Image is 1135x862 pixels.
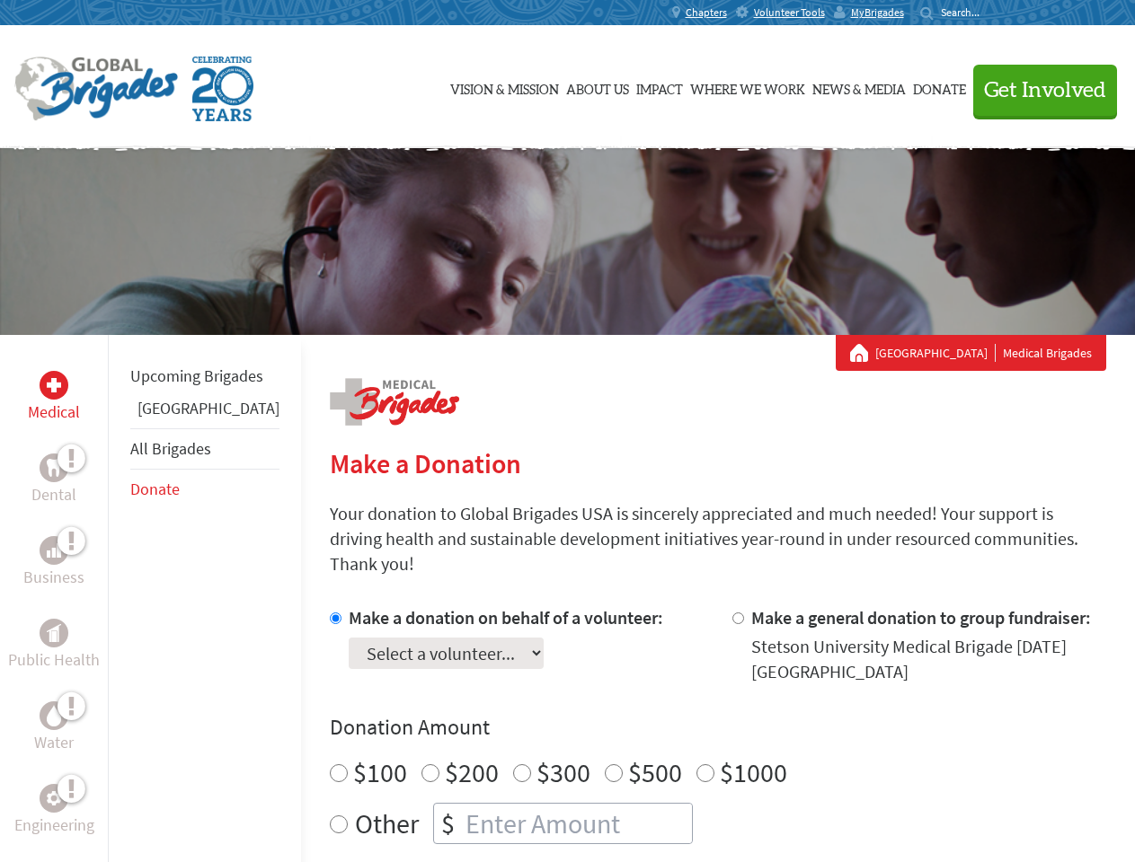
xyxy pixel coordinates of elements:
img: Global Brigades Celebrating 20 Years [192,57,253,121]
span: Get Involved [984,80,1106,101]
p: Public Health [8,647,100,673]
img: Engineering [47,791,61,805]
a: EngineeringEngineering [14,784,94,838]
p: Business [23,565,84,590]
label: Make a donation on behalf of a volunteer: [349,606,663,629]
label: $1000 [720,755,787,789]
div: Public Health [40,619,68,647]
li: Upcoming Brigades [130,356,279,396]
li: All Brigades [130,428,279,470]
label: Other [355,803,419,844]
a: [GEOGRAPHIC_DATA] [875,344,996,362]
p: Dental [31,482,76,507]
div: Engineering [40,784,68,813]
li: Honduras [130,396,279,428]
input: Search... [941,5,992,19]
a: Impact [636,42,683,132]
a: News & Media [812,42,906,132]
img: logo-medical.png [330,378,459,426]
img: Public Health [47,624,61,642]
a: Upcoming Brigades [130,365,263,386]
div: Business [40,536,68,565]
a: MedicalMedical [28,371,80,425]
label: $300 [536,755,590,789]
p: Your donation to Global Brigades USA is sincerely appreciated and much needed! Your support is dr... [330,501,1106,576]
div: $ [434,804,462,843]
p: Engineering [14,813,94,838]
label: $200 [445,755,499,789]
a: BusinessBusiness [23,536,84,590]
span: Chapters [686,5,727,20]
div: Water [40,701,68,730]
a: Public HealthPublic Health [8,619,100,673]
button: Get Involved [973,65,1117,116]
img: Medical [47,378,61,392]
a: About Us [566,42,629,132]
span: Volunteer Tools [754,5,825,20]
label: $500 [628,755,682,789]
li: Donate [130,470,279,509]
h2: Make a Donation [330,447,1106,479]
h4: Donation Amount [330,713,1106,742]
a: WaterWater [34,701,74,755]
span: MyBrigades [851,5,904,20]
p: Water [34,730,74,755]
a: All Brigades [130,438,211,459]
img: Dental [47,459,61,476]
a: Donate [913,42,966,132]
div: Stetson University Medical Brigade [DATE] [GEOGRAPHIC_DATA] [751,634,1106,684]
a: Vision & Mission [450,42,559,132]
a: Where We Work [690,42,805,132]
img: Water [47,705,61,726]
img: Business [47,543,61,558]
div: Dental [40,453,68,482]
img: Global Brigades Logo [14,57,178,121]
div: Medical [40,371,68,400]
label: Make a general donation to group fundraiser: [751,606,1091,629]
p: Medical [28,400,80,425]
a: Donate [130,479,180,499]
a: [GEOGRAPHIC_DATA] [137,398,279,418]
div: Medical Brigades [850,344,1092,362]
a: DentalDental [31,453,76,507]
label: $100 [353,755,407,789]
input: Enter Amount [462,804,692,843]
